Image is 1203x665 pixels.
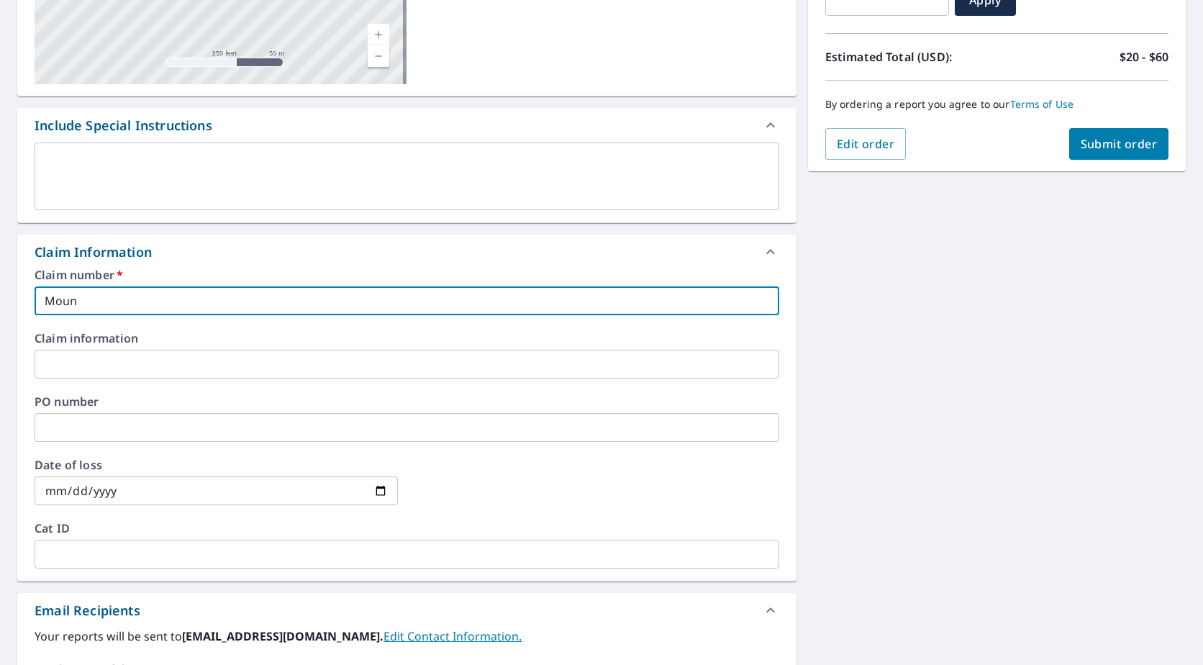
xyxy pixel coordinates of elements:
[825,128,907,160] button: Edit order
[368,24,389,45] a: Current Level 17, Zoom In
[35,459,398,471] label: Date of loss
[1010,97,1074,111] a: Terms of Use
[182,628,383,644] b: [EMAIL_ADDRESS][DOMAIN_NAME].
[35,269,779,281] label: Claim number
[35,522,779,534] label: Cat ID
[368,45,389,67] a: Current Level 17, Zoom Out
[383,628,522,644] a: EditContactInfo
[17,108,796,142] div: Include Special Instructions
[17,593,796,628] div: Email Recipients
[1069,128,1169,160] button: Submit order
[35,628,779,645] label: Your reports will be sent to
[35,116,212,135] div: Include Special Instructions
[35,243,152,262] div: Claim Information
[17,235,796,269] div: Claim Information
[1120,48,1168,65] p: $20 - $60
[837,136,895,152] span: Edit order
[35,601,140,620] div: Email Recipients
[825,98,1168,111] p: By ordering a report you agree to our
[825,48,997,65] p: Estimated Total (USD):
[35,332,779,344] label: Claim information
[1081,136,1158,152] span: Submit order
[35,396,779,407] label: PO number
